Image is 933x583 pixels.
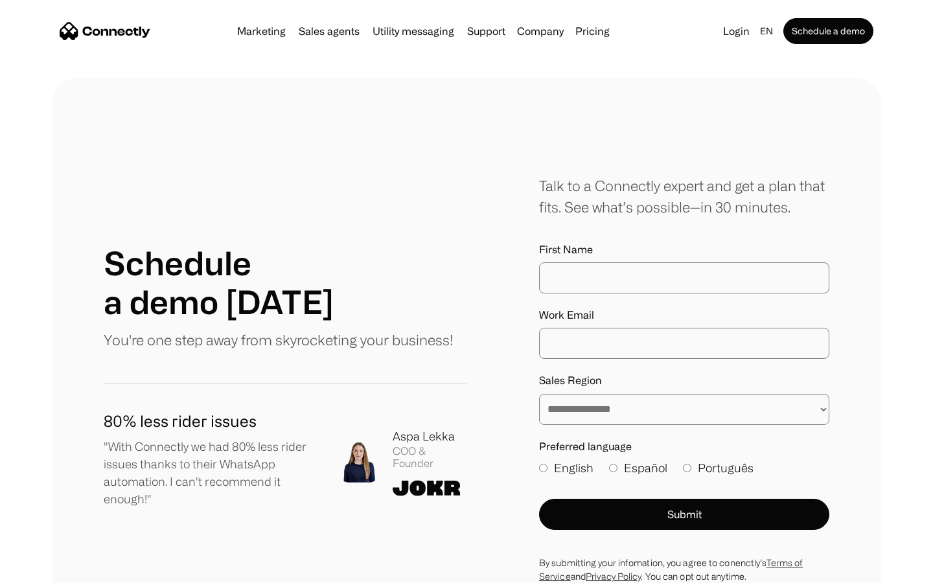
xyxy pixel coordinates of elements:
button: Submit [539,499,829,530]
a: Terms of Service [539,558,803,581]
input: Português [683,464,691,472]
a: Support [462,26,511,36]
div: Company [513,22,568,40]
input: English [539,464,547,472]
input: Español [609,464,617,472]
aside: Language selected: English [13,559,78,578]
p: "With Connectly we had 80% less rider issues thanks to their WhatsApp automation. I can't recomme... [104,438,317,508]
div: By submitting your infomation, you agree to conenctly’s and . You can opt out anytime. [539,556,829,583]
label: Work Email [539,309,829,321]
label: Preferred language [539,440,829,453]
div: en [760,22,773,40]
div: en [755,22,781,40]
ul: Language list [26,560,78,578]
a: Sales agents [294,26,365,36]
label: English [539,459,593,477]
p: You're one step away from skyrocketing your business! [104,329,453,350]
a: Schedule a demo [783,18,873,44]
h1: Schedule a demo [DATE] [104,244,334,321]
a: home [60,21,150,41]
label: Português [683,459,754,477]
h1: 80% less rider issues [104,409,317,433]
a: Privacy Policy [586,571,641,581]
label: Español [609,459,667,477]
label: First Name [539,244,829,256]
div: COO & Founder [393,445,466,470]
div: Talk to a Connectly expert and get a plan that fits. See what’s possible—in 30 minutes. [539,175,829,218]
a: Marketing [232,26,291,36]
a: Pricing [570,26,615,36]
a: Utility messaging [367,26,459,36]
div: Aspa Lekka [393,428,466,445]
div: Company [517,22,564,40]
label: Sales Region [539,374,829,387]
a: Login [718,22,755,40]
